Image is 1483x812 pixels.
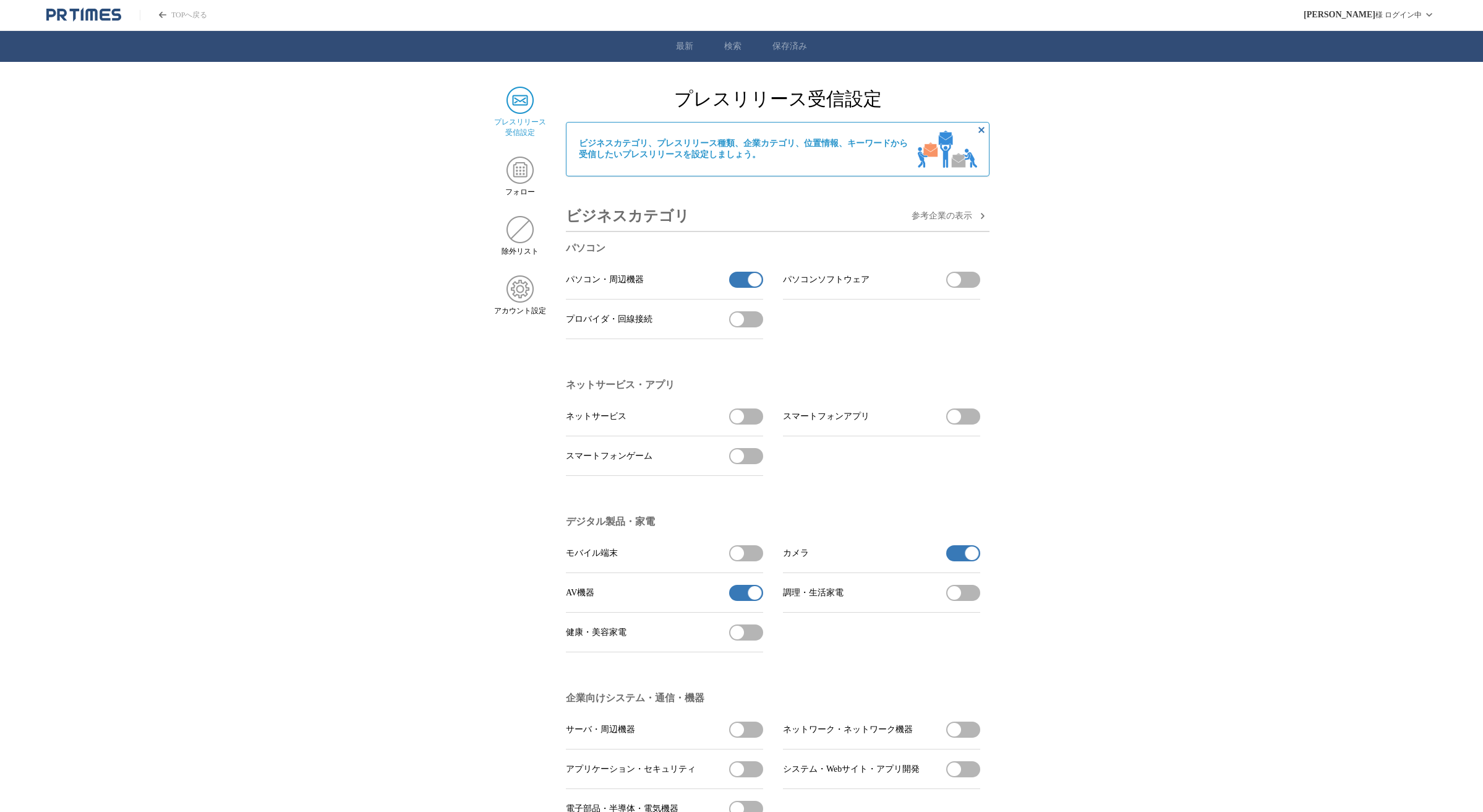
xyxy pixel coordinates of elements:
h3: デジタル製品・家電 [566,516,980,529]
span: ビジネスカテゴリ、プレスリリース種類、企業カテゴリ、位置情報、キーワードから 受信したいプレスリリースを設定しましょう。 [579,138,908,160]
span: プロバイダ・回線接続 [566,314,652,325]
span: スマートフォンアプリ [783,411,870,422]
span: アカウント設定 [494,306,546,316]
span: システム・Webサイト・アプリ開発 [783,764,920,775]
a: フォローフォロー [494,157,546,197]
img: 除外リスト [506,216,534,243]
img: フォロー [506,157,534,184]
span: 除外リスト [502,246,539,257]
span: 参考企業の 表示 [912,210,972,222]
span: フォロー [505,187,535,197]
a: PR TIMESのトップページはこちら [140,10,207,20]
a: 保存済み [772,41,807,52]
h3: ネットサービス・アプリ [566,379,980,392]
span: サーバ・周辺機器 [566,724,635,735]
span: パソコンソフトウェア [783,274,870,285]
a: アカウント設定アカウント設定 [494,275,546,316]
span: [PERSON_NAME] [1304,10,1375,20]
span: パソコン・周辺機器 [566,274,644,285]
span: スマートフォンゲーム [566,451,652,462]
span: 健康・美容家電 [566,627,626,638]
button: 非表示にする [974,123,989,137]
span: ネットサービス [566,411,626,422]
img: アカウント設定 [506,275,534,303]
span: アプリケーション・セキュリティ [566,764,696,775]
a: 検索 [724,41,741,52]
span: ネットワーク・ネットワーク機器 [783,724,913,735]
h2: プレスリリース受信設定 [566,87,989,112]
h3: パソコン [566,242,980,255]
h3: 企業向けシステム・通信・機器 [566,692,980,705]
button: 参考企業の表示 [912,209,989,223]
a: 除外リスト除外リスト [494,216,546,257]
a: 最新 [676,41,693,52]
span: AV機器 [566,587,594,598]
span: 調理・生活家電 [783,587,844,598]
a: プレスリリース 受信設定プレスリリース 受信設定 [494,87,546,138]
h3: ビジネスカテゴリ [566,201,690,231]
img: プレスリリース 受信設定 [506,87,534,114]
a: PR TIMESのトップページはこちら [46,7,121,22]
span: プレスリリース 受信設定 [494,117,546,138]
span: モバイル端末 [566,548,618,559]
span: カメラ [783,548,809,559]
